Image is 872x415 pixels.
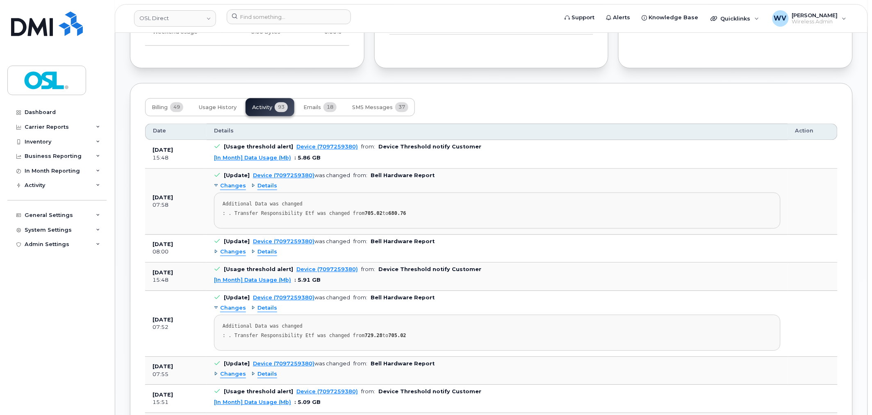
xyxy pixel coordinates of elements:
[170,102,183,112] span: 49
[227,9,351,24] input: Find something...
[214,127,234,135] span: Details
[134,10,216,27] a: OSL Direct
[253,294,314,301] a: Device (7097259380)
[378,144,481,150] b: Device Threshold notify Customer
[649,14,699,22] span: Knowledge Base
[361,266,375,272] span: from:
[353,172,367,178] span: from:
[257,182,277,190] span: Details
[214,155,291,161] a: [In Month] Data Usage (Mb)
[224,144,293,150] b: [Usage threshold alert]
[296,144,358,150] a: Device (7097259380)
[792,12,838,18] span: [PERSON_NAME]
[153,363,173,369] b: [DATE]
[705,10,765,27] div: Quicklinks
[371,294,435,301] b: Bell Hardware Report
[223,210,772,217] div: : . Transfer Responsibility Etf was changed from to
[257,248,277,256] span: Details
[253,172,350,178] div: was changed
[389,210,406,216] strong: 680.76
[296,266,358,272] a: Device (7097259380)
[361,388,375,394] span: from:
[365,210,382,216] strong: 705.02
[395,102,408,112] span: 37
[220,248,246,256] span: Changes
[559,9,601,26] a: Support
[767,10,852,27] div: Willy Verrier
[153,194,173,201] b: [DATE]
[352,104,393,111] span: SMS Messages
[220,304,246,312] span: Changes
[224,172,250,178] b: [Update]
[223,323,772,329] div: Additional Data was changed
[224,294,250,301] b: [Update]
[253,238,350,244] div: was changed
[253,360,350,367] div: was changed
[199,104,237,111] span: Usage History
[613,14,631,22] span: Alerts
[792,18,838,25] span: Wireless Admin
[294,399,321,405] span: : 5.09 GB
[153,127,166,135] span: Date
[378,388,481,394] b: Device Threshold notify Customer
[153,154,199,162] div: 15:48
[303,104,321,111] span: Emails
[224,238,250,244] b: [Update]
[224,388,293,394] b: [Usage threshold alert]
[353,238,367,244] span: from:
[223,201,772,207] div: Additional Data was changed
[153,317,173,323] b: [DATE]
[153,147,173,153] b: [DATE]
[365,333,382,338] strong: 729.28
[389,333,406,338] strong: 705.02
[572,14,595,22] span: Support
[223,333,772,339] div: : . Transfer Responsibility Etf was changed from to
[721,15,751,22] span: Quicklinks
[153,201,199,209] div: 07:58
[214,399,291,405] a: [In Month] Data Usage (Mb)
[153,399,199,406] div: 15:51
[371,238,435,244] b: Bell Hardware Report
[294,277,321,283] span: : 5.91 GB
[296,388,358,394] a: Device (7097259380)
[152,104,168,111] span: Billing
[153,248,199,255] div: 08:00
[257,370,277,378] span: Details
[214,277,291,283] a: [In Month] Data Usage (Mb)
[224,266,293,272] b: [Usage threshold alert]
[153,324,199,331] div: 07:52
[220,370,246,378] span: Changes
[371,172,435,178] b: Bell Hardware Report
[220,182,246,190] span: Changes
[253,360,314,367] a: Device (7097259380)
[774,14,787,23] span: WV
[353,360,367,367] span: from:
[153,269,173,276] b: [DATE]
[636,9,704,26] a: Knowledge Base
[253,172,314,178] a: Device (7097259380)
[378,266,481,272] b: Device Threshold notify Customer
[294,155,321,161] span: : 5.86 GB
[353,294,367,301] span: from:
[371,360,435,367] b: Bell Hardware Report
[153,371,199,378] div: 07:55
[224,360,250,367] b: [Update]
[253,294,350,301] div: was changed
[153,276,199,284] div: 15:48
[323,102,337,112] span: 18
[788,123,838,140] th: Action
[601,9,636,26] a: Alerts
[361,144,375,150] span: from:
[257,304,277,312] span: Details
[153,241,173,247] b: [DATE]
[253,238,314,244] a: Device (7097259380)
[153,392,173,398] b: [DATE]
